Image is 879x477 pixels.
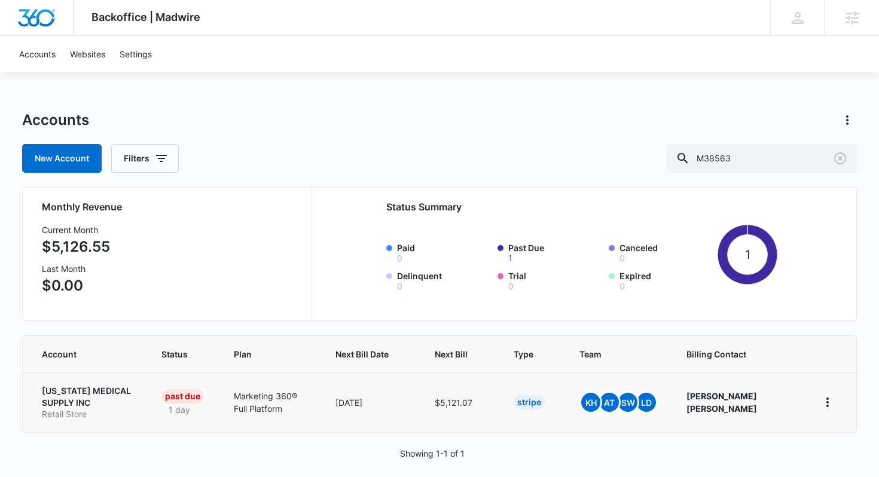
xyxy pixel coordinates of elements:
[42,408,133,420] p: Retail Store
[397,241,490,262] label: Paid
[818,393,837,412] button: home
[12,36,63,72] a: Accounts
[91,11,200,23] span: Backoffice | Madwire
[686,391,757,414] strong: [PERSON_NAME] [PERSON_NAME]
[637,393,656,412] span: LD
[508,254,512,262] button: Past Due
[397,270,490,291] label: Delinquent
[831,149,850,168] button: Clear
[42,200,297,214] h2: Monthly Revenue
[42,385,133,420] a: [US_STATE] MEDICAL SUPPLY INCRetail Store
[619,270,713,291] label: Expired
[666,144,857,173] input: Search
[619,241,713,262] label: Canceled
[581,393,600,412] span: KH
[42,262,110,275] h3: Last Month
[234,348,307,360] span: Plan
[42,236,110,258] p: $5,126.55
[161,403,197,416] p: 1 day
[63,36,112,72] a: Websites
[161,348,188,360] span: Status
[600,393,619,412] span: AT
[420,372,499,432] td: $5,121.07
[111,144,179,173] button: Filters
[112,36,159,72] a: Settings
[435,348,468,360] span: Next Bill
[42,275,110,296] p: $0.00
[514,348,533,360] span: Type
[400,447,465,460] p: Showing 1-1 of 1
[22,111,89,129] h1: Accounts
[838,111,857,130] button: Actions
[618,393,637,412] span: SW
[335,348,389,360] span: Next Bill Date
[686,348,789,360] span: Billing Contact
[42,348,115,360] span: Account
[234,390,307,415] p: Marketing 360® Full Platform
[508,241,602,262] label: Past Due
[42,224,110,236] h3: Current Month
[508,270,602,291] label: Trial
[579,348,640,360] span: Team
[22,144,102,173] a: New Account
[514,395,545,409] div: Stripe
[42,385,133,408] p: [US_STATE] MEDICAL SUPPLY INC
[161,389,204,403] div: Past Due
[321,372,420,432] td: [DATE]
[745,247,750,262] tspan: 1
[386,200,777,214] h2: Status Summary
